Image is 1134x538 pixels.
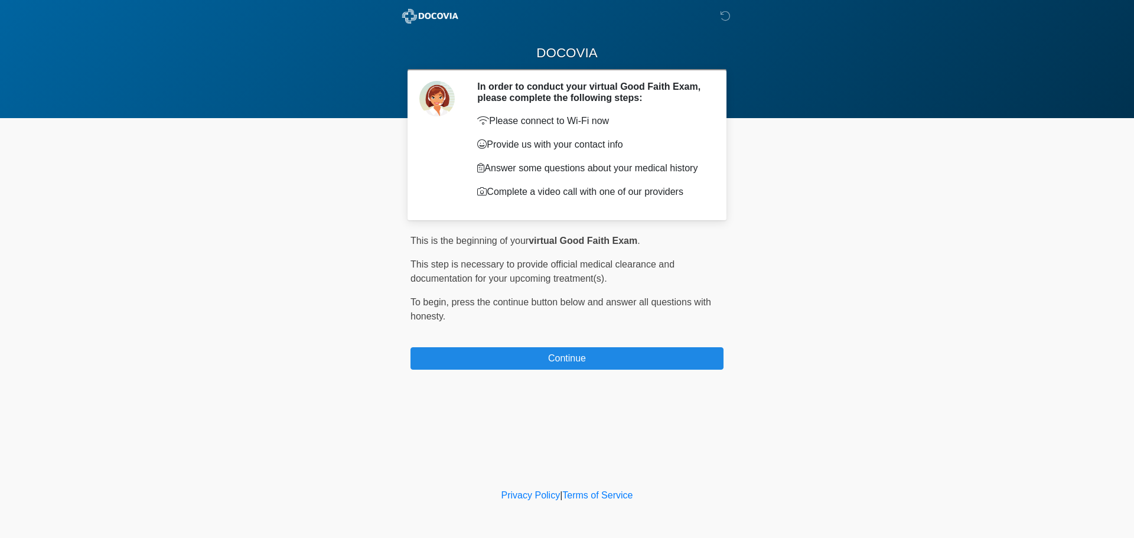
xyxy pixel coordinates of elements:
[410,297,451,307] span: To begin,
[410,259,674,283] span: This step is necessary to provide official medical clearance and documentation for your upcoming ...
[637,236,640,246] span: .
[477,185,706,199] p: Complete a video call with one of our providers
[410,236,529,246] span: This is the beginning of your
[501,490,561,500] a: Privacy Policy
[477,81,706,103] h2: In order to conduct your virtual Good Faith Exam, please complete the following steps:
[419,81,455,116] img: Agent Avatar
[477,138,706,152] p: Provide us with your contact info
[410,347,724,370] button: Continue
[410,297,711,321] span: press the continue button below and answer all questions with honesty.
[477,161,706,175] p: Answer some questions about your medical history
[402,43,732,64] h1: DOCOVIA
[477,114,706,128] p: Please connect to Wi-Fi now
[529,236,637,246] strong: virtual Good Faith Exam
[562,490,633,500] a: Terms of Service
[399,9,462,24] img: ABC Med Spa- GFEase Logo
[560,490,562,500] a: |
